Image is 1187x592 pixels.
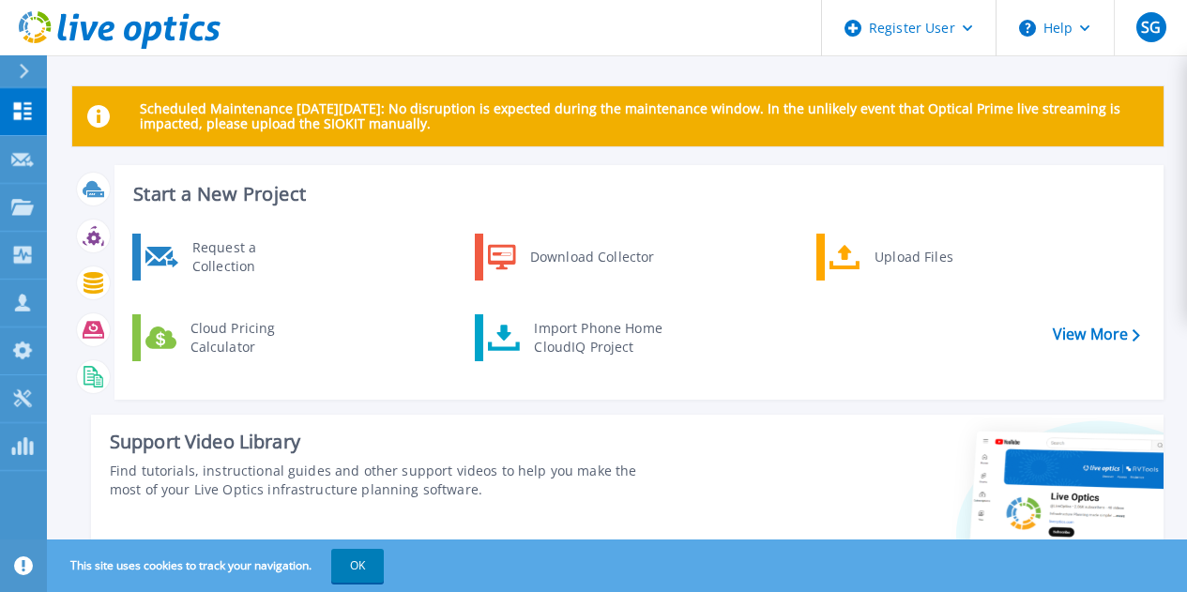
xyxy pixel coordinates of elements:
div: Cloud Pricing Calculator [181,319,320,357]
h3: Start a New Project [133,184,1139,205]
div: Support Video Library [110,430,667,454]
div: Download Collector [521,238,662,276]
a: Upload Files [816,234,1009,281]
a: Download Collector [475,234,667,281]
div: Request a Collection [183,238,320,276]
div: Find tutorials, instructional guides and other support videos to help you make the most of your L... [110,462,667,499]
a: Cloud Pricing Calculator [132,314,325,361]
a: Request a Collection [132,234,325,281]
button: OK [331,549,384,583]
span: SG [1141,20,1161,35]
div: Import Phone Home CloudIQ Project [525,319,671,357]
a: View More [1053,326,1140,343]
span: This site uses cookies to track your navigation. [52,549,384,583]
p: Scheduled Maintenance [DATE][DATE]: No disruption is expected during the maintenance window. In t... [140,101,1149,131]
div: Upload Files [865,238,1004,276]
